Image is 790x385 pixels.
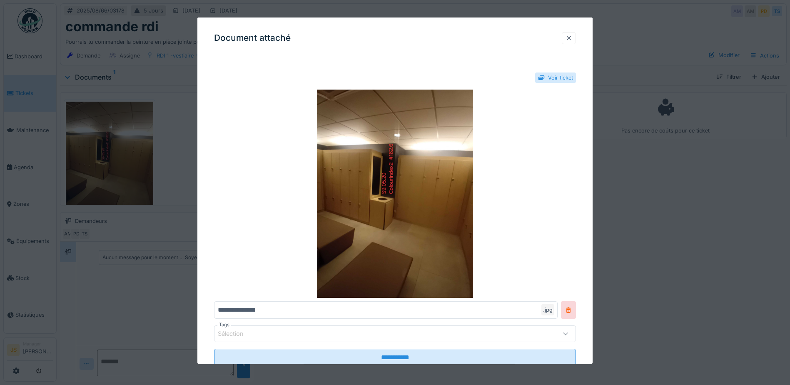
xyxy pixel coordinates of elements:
[214,33,291,43] h3: Document attaché
[218,329,255,338] div: Sélection
[548,74,573,82] div: Voir ticket
[217,321,231,328] label: Tags
[214,90,576,298] img: 7b2cbf94-e343-44f7-b555-51eefcb6d15e-20241003_105504.jpg
[541,304,554,315] div: .jpg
